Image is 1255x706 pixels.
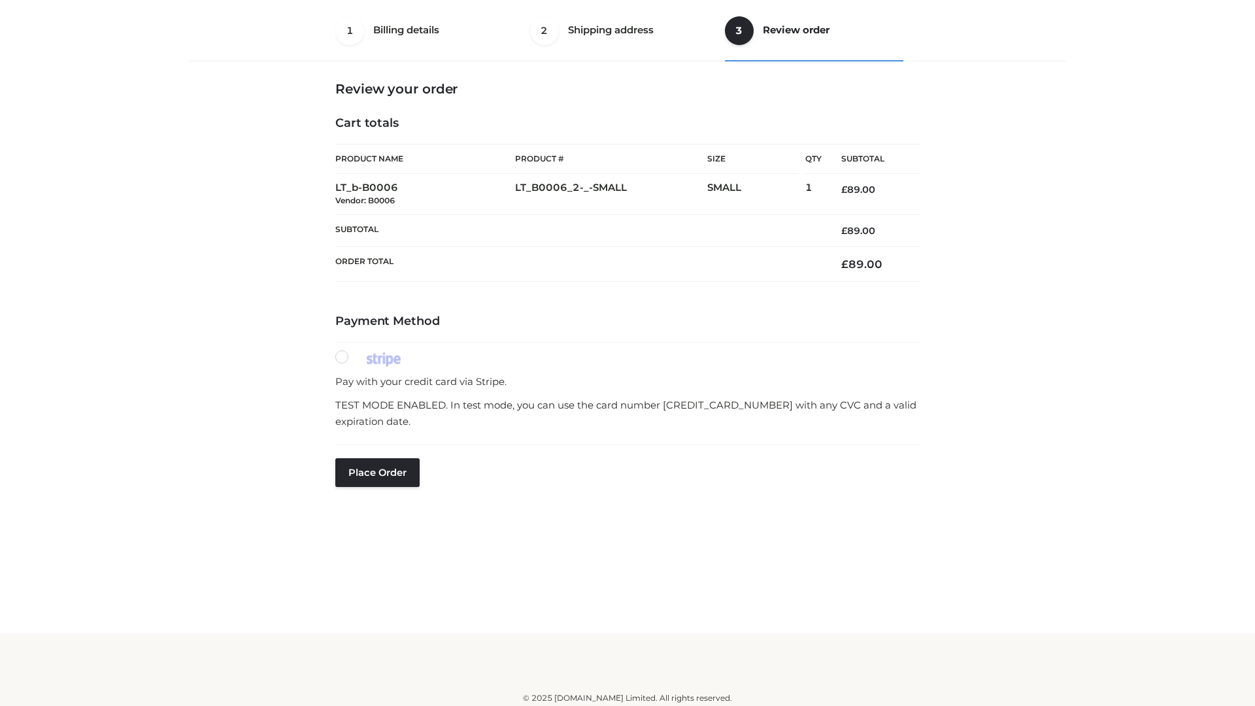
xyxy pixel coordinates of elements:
[335,247,822,282] th: Order Total
[805,144,822,174] th: Qty
[335,174,515,215] td: LT_b-B0006
[335,144,515,174] th: Product Name
[805,174,822,215] td: 1
[707,144,799,174] th: Size
[335,458,420,487] button: Place order
[841,225,875,237] bdi: 89.00
[335,195,395,205] small: Vendor: B0006
[841,184,875,195] bdi: 89.00
[335,81,920,97] h3: Review your order
[335,314,920,329] h4: Payment Method
[707,174,805,215] td: SMALL
[335,397,920,430] p: TEST MODE ENABLED. In test mode, you can use the card number [CREDIT_CARD_NUMBER] with any CVC an...
[841,225,847,237] span: £
[841,258,882,271] bdi: 89.00
[841,184,847,195] span: £
[515,174,707,215] td: LT_B0006_2-_-SMALL
[194,692,1061,705] div: © 2025 [DOMAIN_NAME] Limited. All rights reserved.
[335,214,822,246] th: Subtotal
[335,116,920,131] h4: Cart totals
[335,373,920,390] p: Pay with your credit card via Stripe.
[822,144,920,174] th: Subtotal
[515,144,707,174] th: Product #
[841,258,848,271] span: £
